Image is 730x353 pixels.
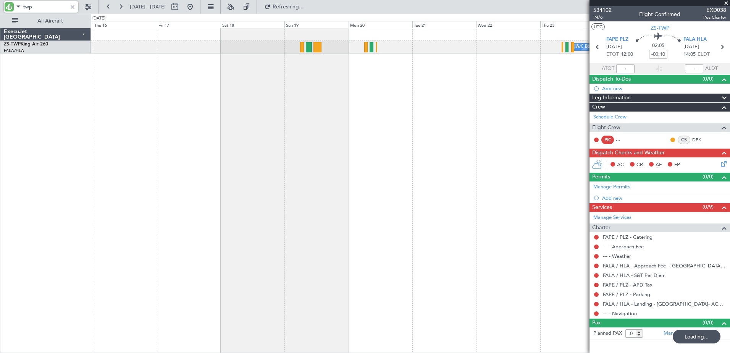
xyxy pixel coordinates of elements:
[593,214,631,222] a: Manage Services
[651,24,669,32] span: ZS-TWP
[603,282,652,288] a: FAPE / PLZ - APD Tax
[540,21,604,28] div: Thu 23
[592,149,665,157] span: Dispatch Checks and Weather
[593,113,627,121] a: Schedule Crew
[705,65,718,73] span: ALDT
[157,21,221,28] div: Fri 17
[592,103,605,112] span: Crew
[130,3,166,10] span: [DATE] - [DATE]
[603,301,726,307] a: FALA / HLA - Landing - [GEOGRAPHIC_DATA]- ACC # 1800
[284,21,348,28] div: Sun 19
[606,36,628,44] span: FAPE PLZ
[272,4,304,10] span: Refreshing...
[683,43,699,51] span: [DATE]
[593,330,622,337] label: Planned PAX
[221,21,284,28] div: Sat 18
[616,136,633,143] div: - -
[692,136,709,143] a: DPK
[412,21,476,28] div: Tue 21
[602,65,614,73] span: ATOT
[93,21,157,28] div: Thu 16
[664,330,693,337] a: Manage PAX
[8,15,83,27] button: All Aircraft
[592,173,610,181] span: Permits
[592,123,620,132] span: Flight Crew
[683,51,696,58] span: 14:05
[639,10,680,18] div: Flight Confirmed
[603,291,650,298] a: FAPE / PLZ - Parking
[592,203,612,212] span: Services
[603,310,637,317] a: --- - Navigation
[592,75,631,84] span: Dispatch To-Dos
[603,272,665,279] a: FALA / HLA - S&T Per Diem
[674,161,680,169] span: FP
[261,1,307,13] button: Refreshing...
[592,223,610,232] span: Charter
[4,42,48,47] a: ZS-TWPKing Air 260
[606,51,619,58] span: ETOT
[476,21,540,28] div: Wed 22
[592,319,601,327] span: Pax
[652,42,664,50] span: 02:05
[683,36,707,44] span: FALA HLA
[703,319,714,327] span: (0/0)
[20,18,81,24] span: All Aircraft
[92,15,105,22] div: [DATE]
[703,6,726,14] span: EXD038
[603,243,644,250] a: --- - Approach Fee
[698,51,710,58] span: ELDT
[593,6,612,14] span: 534102
[593,14,612,21] span: P4/6
[617,161,624,169] span: AC
[703,14,726,21] span: Pos Charter
[591,23,605,30] button: UTC
[4,48,24,53] a: FALA/HLA
[23,1,67,13] input: A/C (Reg. or Type)
[349,21,412,28] div: Mon 20
[592,94,631,102] span: Leg Information
[602,195,726,201] div: Add new
[621,51,633,58] span: 12:00
[601,136,614,144] div: PIC
[656,161,662,169] span: AF
[576,41,600,53] div: A/C Booked
[616,64,635,73] input: --:--
[678,136,690,144] div: CS
[603,262,726,269] a: FALA / HLA - Approach Fee - [GEOGRAPHIC_DATA]- ACC # 1800
[606,43,622,51] span: [DATE]
[603,253,631,259] a: --- - Weather
[602,85,726,92] div: Add new
[673,330,720,343] div: Loading...
[703,75,714,83] span: (0/0)
[593,183,630,191] a: Manage Permits
[603,234,652,240] a: FAPE / PLZ - Catering
[703,203,714,211] span: (0/9)
[4,42,21,47] span: ZS-TWP
[636,161,643,169] span: CR
[703,173,714,181] span: (0/0)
